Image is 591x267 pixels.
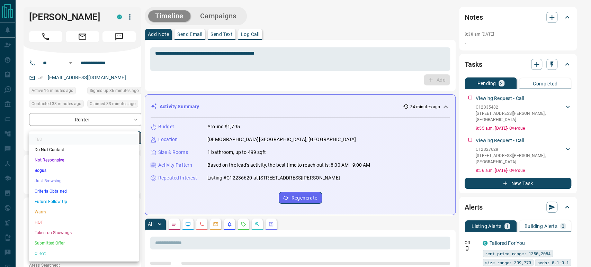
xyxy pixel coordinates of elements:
[29,155,139,165] li: Not Responsive
[29,238,139,248] li: Submitted Offer
[29,165,139,176] li: Bogus
[29,248,139,259] li: Client
[29,196,139,207] li: Future Follow Up
[29,207,139,217] li: Warm
[29,145,139,155] li: Do Not Contact
[29,176,139,186] li: Just Browsing
[29,186,139,196] li: Criteria Obtained
[29,217,139,228] li: HOT
[29,228,139,238] li: Taken on Showings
